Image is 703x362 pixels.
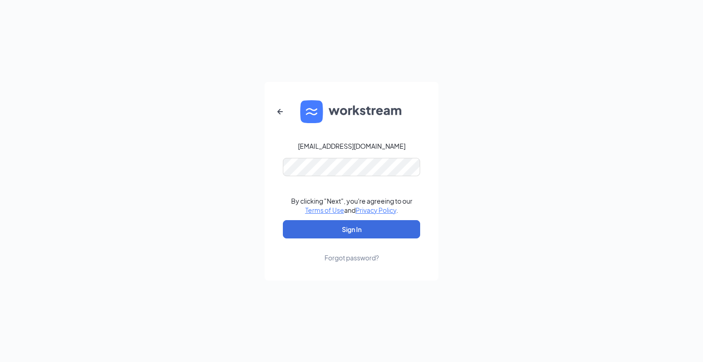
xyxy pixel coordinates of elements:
[269,101,291,123] button: ArrowLeftNew
[291,196,412,215] div: By clicking "Next", you're agreeing to our and .
[305,206,344,214] a: Terms of Use
[300,100,403,123] img: WS logo and Workstream text
[275,106,286,117] svg: ArrowLeftNew
[283,220,420,238] button: Sign In
[324,253,379,262] div: Forgot password?
[298,141,406,151] div: [EMAIL_ADDRESS][DOMAIN_NAME]
[356,206,396,214] a: Privacy Policy
[324,238,379,262] a: Forgot password?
